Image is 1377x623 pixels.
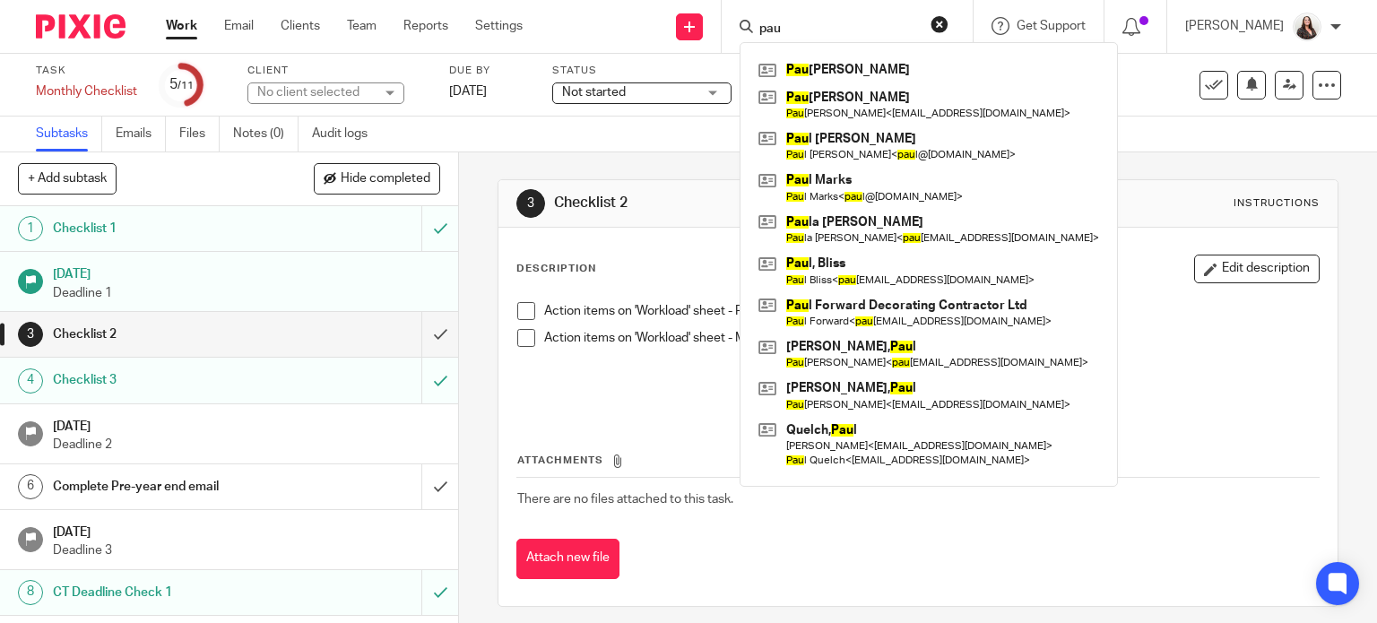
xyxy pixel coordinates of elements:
[347,17,377,35] a: Team
[53,367,287,394] h1: Checklist 3
[544,302,1320,320] p: Action items on 'Workload' sheet - PR, including request accounts (update accounts task)
[257,83,374,101] div: No client selected
[169,74,194,95] div: 5
[475,17,523,35] a: Settings
[18,580,43,605] div: 8
[312,117,381,151] a: Audit logs
[1293,13,1321,41] img: 2022.jpg
[552,64,732,78] label: Status
[516,262,596,276] p: Description
[517,455,603,465] span: Attachments
[247,64,427,78] label: Client
[36,64,137,78] label: Task
[18,368,43,394] div: 4
[1234,196,1320,211] div: Instructions
[516,539,619,579] button: Attach new file
[18,322,43,347] div: 3
[36,82,137,100] div: Monthly Checklist
[53,413,440,436] h1: [DATE]
[53,436,440,454] p: Deadline 2
[116,117,166,151] a: Emails
[53,284,440,302] p: Deadline 1
[449,64,530,78] label: Due by
[179,117,220,151] a: Files
[517,493,733,506] span: There are no files attached to this task.
[53,321,287,348] h1: Checklist 2
[281,17,320,35] a: Clients
[53,541,440,559] p: Deadline 3
[18,474,43,499] div: 6
[758,22,919,38] input: Search
[18,216,43,241] div: 1
[18,163,117,194] button: + Add subtask
[53,215,287,242] h1: Checklist 1
[166,17,197,35] a: Work
[53,579,287,606] h1: CT Deadline Check 1
[449,85,487,98] span: [DATE]
[36,14,126,39] img: Pixie
[1017,20,1086,32] span: Get Support
[516,189,545,218] div: 3
[341,172,430,186] span: Hide completed
[544,329,1320,347] p: Action items on 'Workload' sheet - MS, including request accounts (update accounts task)
[562,86,626,99] span: Not started
[53,473,287,500] h1: Complete Pre-year end email
[554,194,956,212] h1: Checklist 2
[233,117,299,151] a: Notes (0)
[178,81,194,91] small: /11
[53,261,440,283] h1: [DATE]
[403,17,448,35] a: Reports
[53,519,440,541] h1: [DATE]
[1185,17,1284,35] p: [PERSON_NAME]
[36,117,102,151] a: Subtasks
[931,15,948,33] button: Clear
[314,163,440,194] button: Hide completed
[224,17,254,35] a: Email
[1194,255,1320,283] button: Edit description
